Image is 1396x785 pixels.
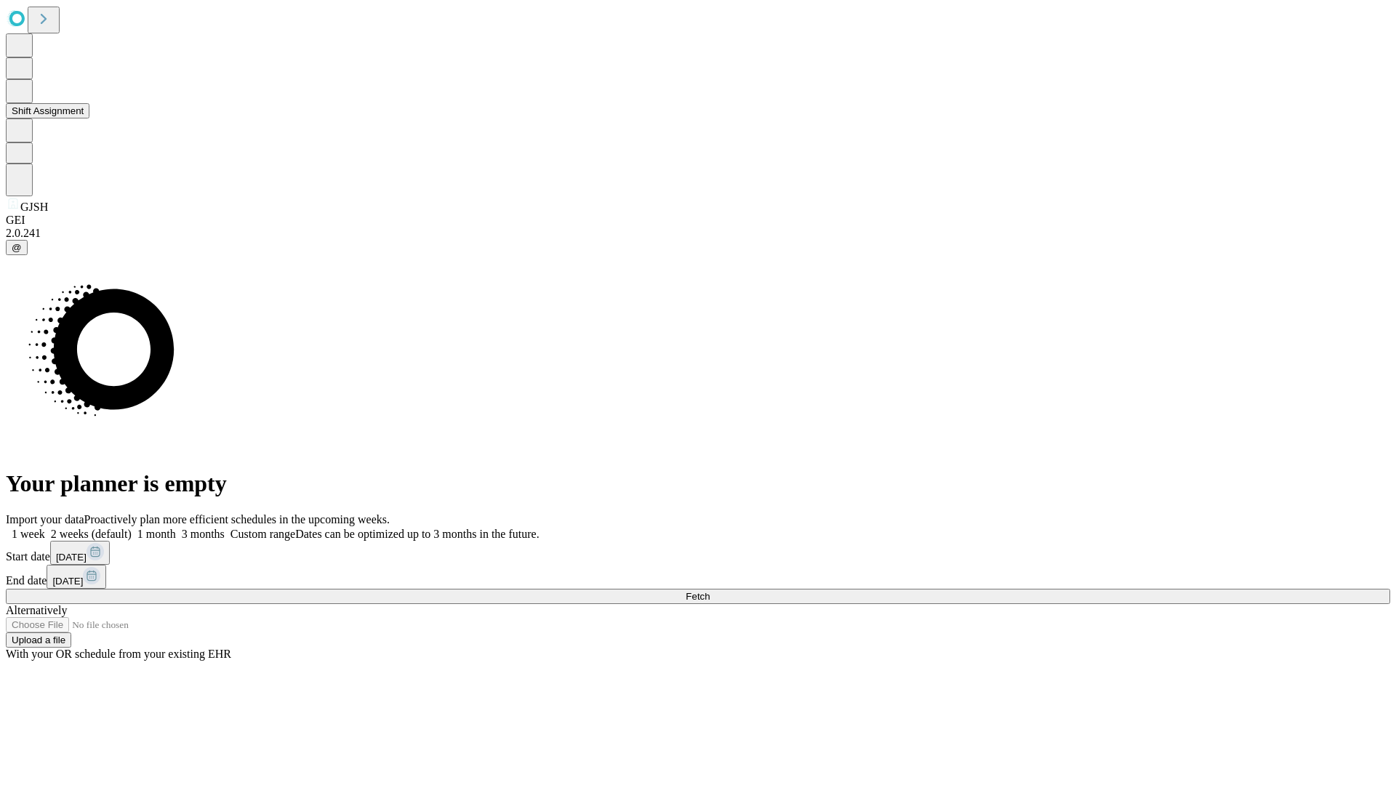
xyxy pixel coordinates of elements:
[6,513,84,526] span: Import your data
[50,541,110,565] button: [DATE]
[52,576,83,587] span: [DATE]
[6,470,1390,497] h1: Your planner is empty
[51,528,132,540] span: 2 weeks (default)
[6,589,1390,604] button: Fetch
[137,528,176,540] span: 1 month
[6,565,1390,589] div: End date
[295,528,539,540] span: Dates can be optimized up to 3 months in the future.
[20,201,48,213] span: GJSH
[84,513,390,526] span: Proactively plan more efficient schedules in the upcoming weeks.
[6,604,67,616] span: Alternatively
[6,214,1390,227] div: GEI
[182,528,225,540] span: 3 months
[230,528,295,540] span: Custom range
[6,103,89,118] button: Shift Assignment
[686,591,710,602] span: Fetch
[6,632,71,648] button: Upload a file
[6,227,1390,240] div: 2.0.241
[12,242,22,253] span: @
[56,552,87,563] span: [DATE]
[12,528,45,540] span: 1 week
[6,240,28,255] button: @
[47,565,106,589] button: [DATE]
[6,648,231,660] span: With your OR schedule from your existing EHR
[6,541,1390,565] div: Start date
